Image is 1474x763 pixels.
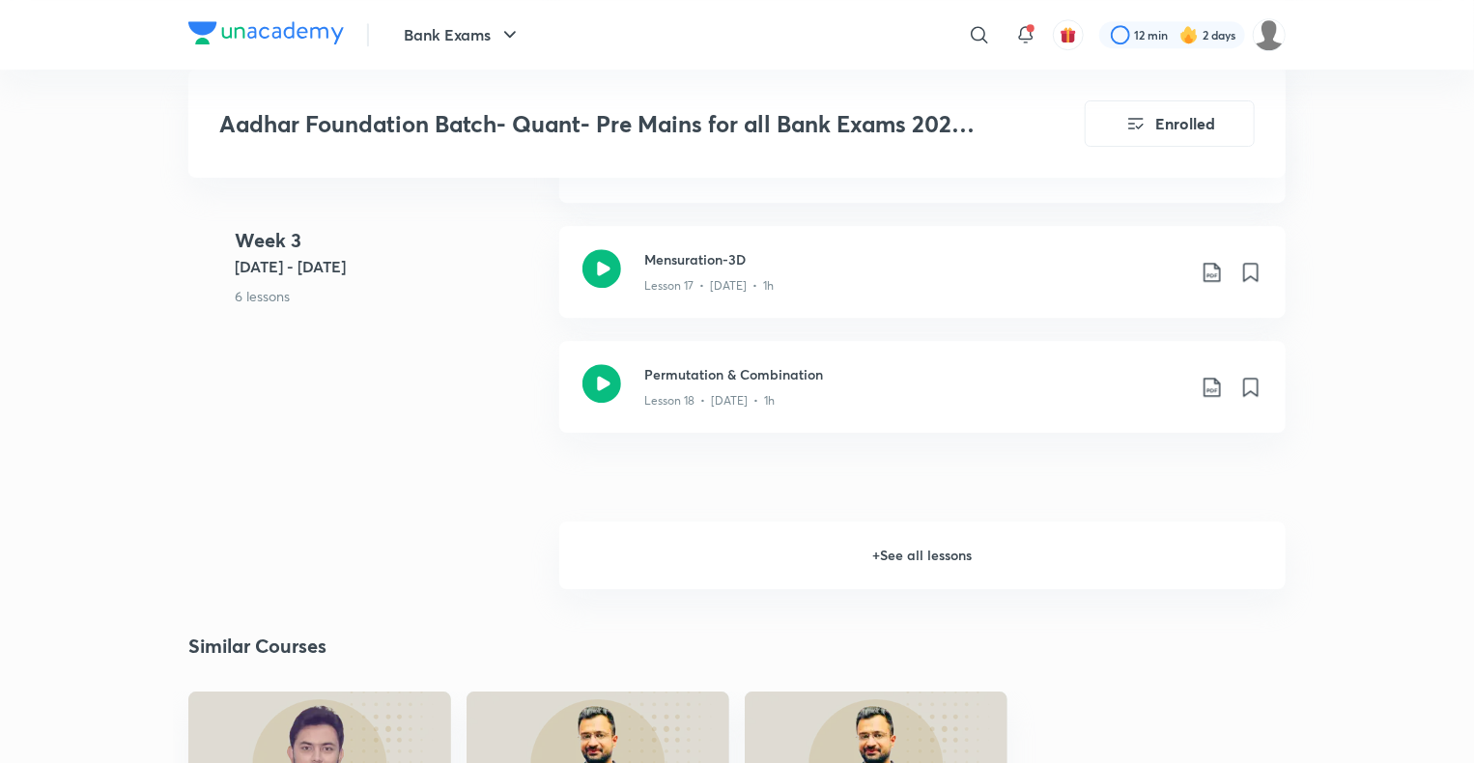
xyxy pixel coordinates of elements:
img: streak [1179,25,1199,44]
h4: Week 3 [235,227,544,256]
h6: + See all lessons [559,522,1286,589]
button: avatar [1053,19,1084,50]
a: Mensuration-3DLesson 17 • [DATE] • 1h [559,226,1286,341]
button: Enrolled [1085,100,1255,147]
img: shruti garg [1253,18,1286,51]
h3: Mensuration-3D [644,249,1185,269]
p: Lesson 17 • [DATE] • 1h [644,277,774,295]
a: Company Logo [188,21,344,49]
h2: Similar Courses [188,632,326,661]
button: Bank Exams [392,15,533,54]
img: Company Logo [188,21,344,44]
p: Lesson 18 • [DATE] • 1h [644,392,775,410]
img: avatar [1060,26,1077,43]
h5: [DATE] - [DATE] [235,256,544,279]
h3: Permutation & Combination [644,364,1185,384]
p: 6 lessons [235,287,544,307]
h3: Aadhar Foundation Batch- Quant- Pre Mains for all Bank Exams 2025-26 [219,110,976,138]
a: Permutation & CombinationLesson 18 • [DATE] • 1h [559,341,1286,456]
